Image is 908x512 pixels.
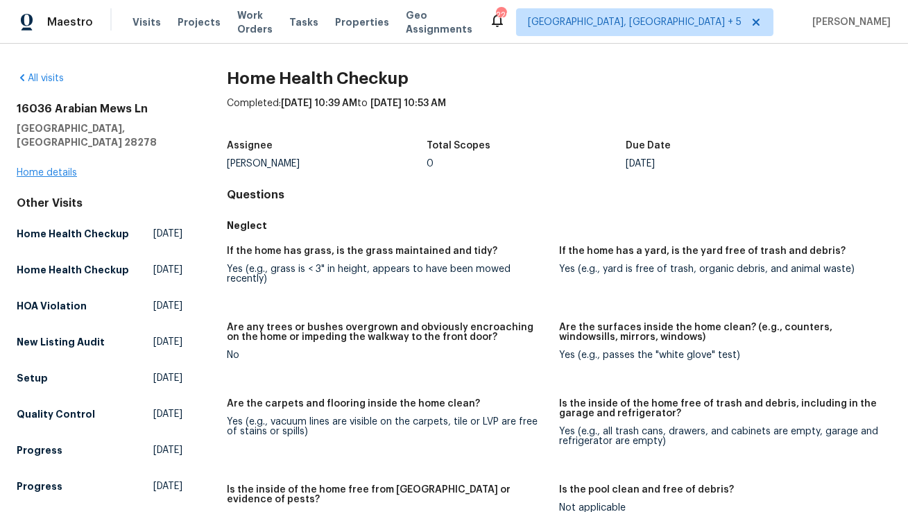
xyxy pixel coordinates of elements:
[178,15,221,29] span: Projects
[17,299,87,313] h5: HOA Violation
[153,299,182,313] span: [DATE]
[807,15,891,29] span: [PERSON_NAME]
[281,99,357,108] span: [DATE] 10:39 AM
[47,15,93,29] span: Maestro
[559,399,880,418] h5: Is the inside of the home free of trash and debris, including in the garage and refrigerator?
[153,479,182,493] span: [DATE]
[559,485,734,495] h5: Is the pool clean and free of debris?
[17,335,105,349] h5: New Listing Audit
[153,443,182,457] span: [DATE]
[427,159,626,169] div: 0
[626,141,671,151] h5: Due Date
[626,159,825,169] div: [DATE]
[289,17,318,27] span: Tasks
[559,264,880,274] div: Yes (e.g., yard is free of trash, organic debris, and animal waste)
[559,323,880,342] h5: Are the surfaces inside the home clean? (e.g., counters, windowsills, mirrors, windows)
[559,246,846,256] h5: If the home has a yard, is the yard free of trash and debris?
[227,323,548,342] h5: Are any trees or bushes overgrown and obviously encroaching on the home or impeding the walkway t...
[132,15,161,29] span: Visits
[153,227,182,241] span: [DATE]
[17,330,182,355] a: New Listing Audit[DATE]
[335,15,389,29] span: Properties
[227,246,497,256] h5: If the home has grass, is the grass maintained and tidy?
[17,196,182,210] div: Other Visits
[227,141,273,151] h5: Assignee
[17,121,182,149] h5: [GEOGRAPHIC_DATA], [GEOGRAPHIC_DATA] 28278
[17,438,182,463] a: Progress[DATE]
[237,8,273,36] span: Work Orders
[17,407,95,421] h5: Quality Control
[406,8,472,36] span: Geo Assignments
[227,264,548,284] div: Yes (e.g., grass is < 3" in height, appears to have been mowed recently)
[17,263,129,277] h5: Home Health Checkup
[227,96,891,133] div: Completed: to
[227,485,548,504] h5: Is the inside of the home free from [GEOGRAPHIC_DATA] or evidence of pests?
[153,335,182,349] span: [DATE]
[17,371,48,385] h5: Setup
[227,350,548,360] div: No
[528,15,742,29] span: [GEOGRAPHIC_DATA], [GEOGRAPHIC_DATA] + 5
[17,227,129,241] h5: Home Health Checkup
[496,8,506,22] div: 220
[559,427,880,446] div: Yes (e.g., all trash cans, drawers, and cabinets are empty, garage and refrigerator are empty)
[17,221,182,246] a: Home Health Checkup[DATE]
[153,371,182,385] span: [DATE]
[17,102,182,116] h2: 16036 Arabian Mews Ln
[17,168,77,178] a: Home details
[17,366,182,391] a: Setup[DATE]
[153,263,182,277] span: [DATE]
[227,399,480,409] h5: Are the carpets and flooring inside the home clean?
[17,479,62,493] h5: Progress
[17,402,182,427] a: Quality Control[DATE]
[17,293,182,318] a: HOA Violation[DATE]
[17,74,64,83] a: All visits
[370,99,446,108] span: [DATE] 10:53 AM
[227,71,891,85] h2: Home Health Checkup
[17,474,182,499] a: Progress[DATE]
[559,350,880,360] div: Yes (e.g., passes the "white glove" test)
[427,141,490,151] h5: Total Scopes
[227,188,891,202] h4: Questions
[227,159,426,169] div: [PERSON_NAME]
[153,407,182,421] span: [DATE]
[17,443,62,457] h5: Progress
[227,219,891,232] h5: Neglect
[227,417,548,436] div: Yes (e.g., vacuum lines are visible on the carpets, tile or LVP are free of stains or spills)
[17,257,182,282] a: Home Health Checkup[DATE]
